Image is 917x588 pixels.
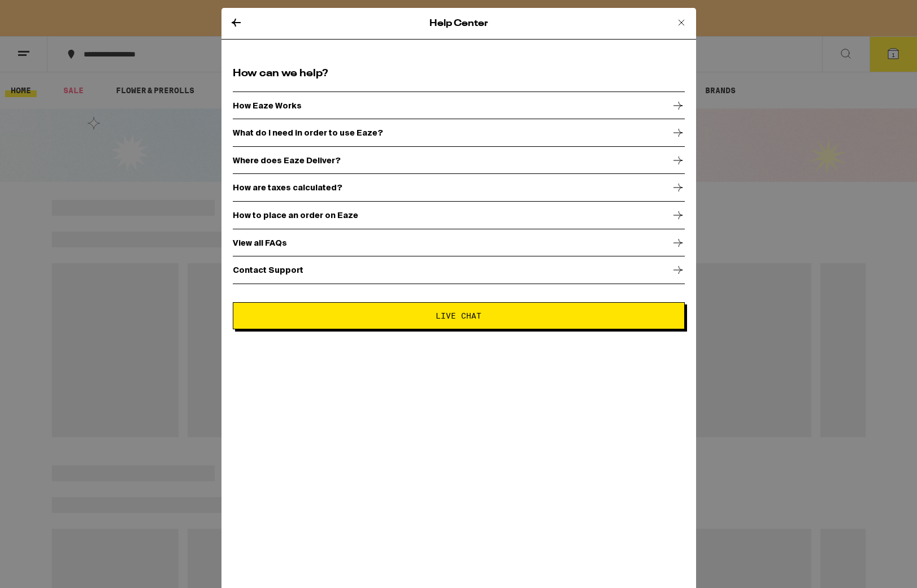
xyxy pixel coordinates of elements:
[233,302,685,329] button: Live Chat
[233,146,685,175] a: Where does Eaze Deliver?
[233,173,685,202] a: How are taxes calculated?
[233,67,685,81] h2: How can we help?
[436,312,481,320] span: Live Chat
[233,119,685,147] a: What do I need in order to use Eaze?
[233,229,685,257] a: View all FAQs
[7,8,81,17] span: Hi. Need any help?
[233,211,358,220] p: How to place an order on Eaze
[233,201,685,229] a: How to place an order on Eaze
[233,101,302,110] p: How Eaze Works
[221,8,696,40] div: Help Center
[233,183,342,192] p: How are taxes calculated?
[233,265,303,275] p: Contact Support
[233,128,383,137] p: What do I need in order to use Eaze?
[233,92,685,120] a: How Eaze Works
[233,238,287,247] p: View all FAQs
[233,256,685,284] a: Contact Support
[233,156,341,165] p: Where does Eaze Deliver?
